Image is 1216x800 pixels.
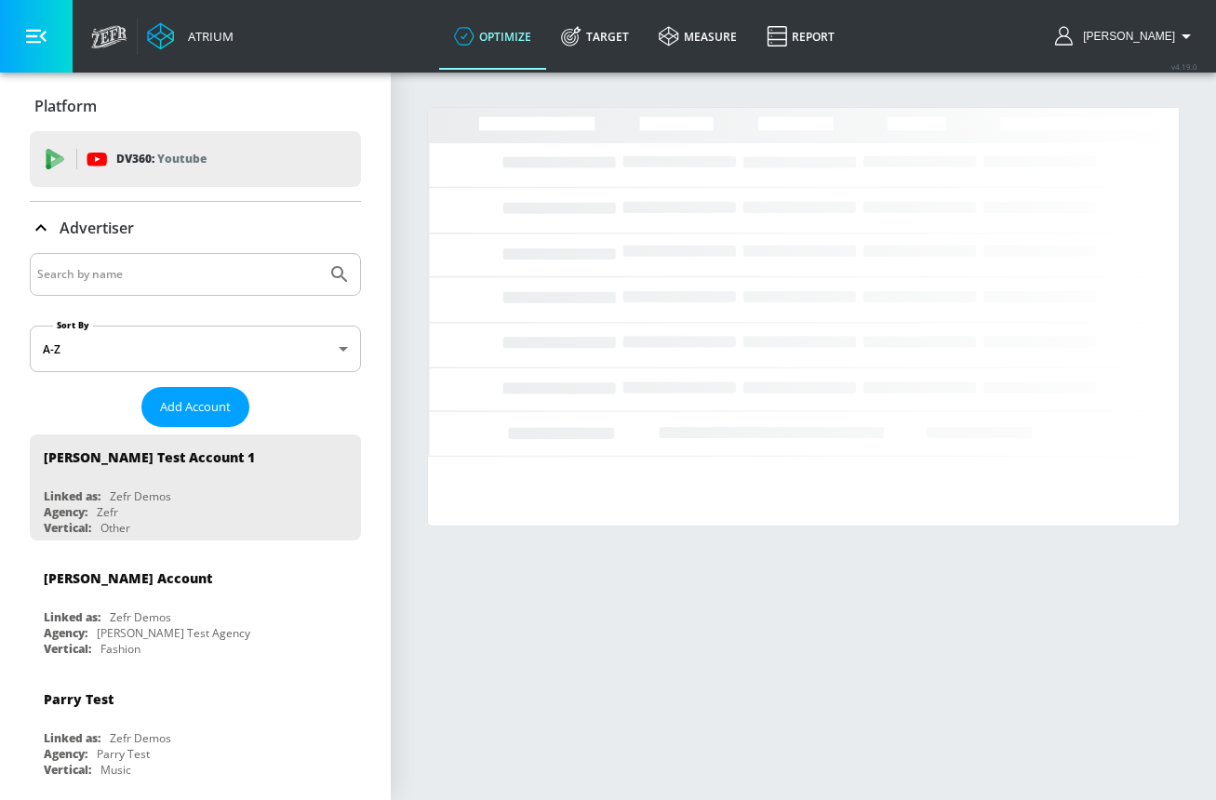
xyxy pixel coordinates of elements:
div: Zefr Demos [110,609,171,625]
div: Advertiser [30,202,361,254]
p: Platform [34,96,97,116]
div: Vertical: [44,641,91,657]
div: Fashion [100,641,140,657]
div: Zefr Demos [110,488,171,504]
span: Add Account [160,396,231,418]
div: Agency: [44,504,87,520]
div: [PERSON_NAME] Account [44,569,212,587]
div: Parry TestLinked as:Zefr DemosAgency:Parry TestVertical:Music [30,676,361,782]
a: Atrium [147,22,234,50]
input: Search by name [37,262,319,287]
label: Sort By [53,319,93,331]
div: [PERSON_NAME] Test Account 1Linked as:Zefr DemosAgency:ZefrVertical:Other [30,434,361,540]
div: Atrium [180,28,234,45]
div: Linked as: [44,730,100,746]
p: DV360: [116,149,207,169]
div: Agency: [44,625,87,641]
div: [PERSON_NAME] Test Agency [97,625,250,641]
p: Youtube [157,149,207,168]
a: measure [644,3,752,70]
span: login as: andrew.serby@zefr.com [1076,30,1175,43]
div: [PERSON_NAME] AccountLinked as:Zefr DemosAgency:[PERSON_NAME] Test AgencyVertical:Fashion [30,555,361,661]
div: Music [100,762,131,778]
div: Vertical: [44,520,91,536]
div: DV360: Youtube [30,131,361,187]
p: Advertiser [60,218,134,238]
button: Add Account [141,387,249,427]
div: Linked as: [44,488,100,504]
div: Linked as: [44,609,100,625]
div: Parry Test [44,690,114,708]
a: Target [546,3,644,70]
div: [PERSON_NAME] Test Account 1 [44,448,255,466]
div: Other [100,520,130,536]
div: Parry Test [97,746,150,762]
a: Report [752,3,849,70]
div: Zefr Demos [110,730,171,746]
div: A-Z [30,326,361,372]
a: optimize [439,3,546,70]
button: [PERSON_NAME] [1055,25,1197,47]
div: Platform [30,80,361,132]
div: Vertical: [44,762,91,778]
div: Agency: [44,746,87,762]
div: Zefr [97,504,118,520]
span: v 4.19.0 [1171,61,1197,72]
